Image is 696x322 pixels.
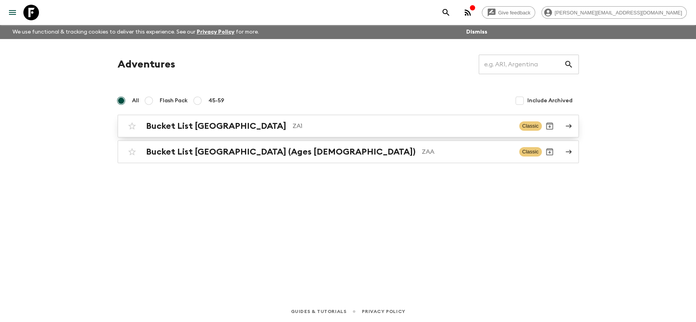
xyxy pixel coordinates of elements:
[479,53,564,75] input: e.g. AR1, Argentina
[542,144,557,160] button: Archive
[146,147,416,157] h2: Bucket List [GEOGRAPHIC_DATA] (Ages [DEMOGRAPHIC_DATA])
[132,97,139,105] span: All
[118,57,175,72] h1: Adventures
[208,97,224,105] span: 45-59
[550,10,686,16] span: [PERSON_NAME][EMAIL_ADDRESS][DOMAIN_NAME]
[494,10,535,16] span: Give feedback
[9,25,262,39] p: We use functional & tracking cookies to deliver this experience. See our for more.
[118,115,579,137] a: Bucket List [GEOGRAPHIC_DATA]ZA1ClassicArchive
[5,5,20,20] button: menu
[542,118,557,134] button: Archive
[291,307,346,316] a: Guides & Tutorials
[118,141,579,163] a: Bucket List [GEOGRAPHIC_DATA] (Ages [DEMOGRAPHIC_DATA])ZAAClassicArchive
[519,121,542,131] span: Classic
[146,121,286,131] h2: Bucket List [GEOGRAPHIC_DATA]
[422,147,513,157] p: ZAA
[362,307,405,316] a: Privacy Policy
[438,5,454,20] button: search adventures
[197,29,234,35] a: Privacy Policy
[541,6,687,19] div: [PERSON_NAME][EMAIL_ADDRESS][DOMAIN_NAME]
[292,121,513,131] p: ZA1
[160,97,188,105] span: Flash Pack
[519,147,542,157] span: Classic
[464,27,489,37] button: Dismiss
[482,6,535,19] a: Give feedback
[527,97,573,105] span: Include Archived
